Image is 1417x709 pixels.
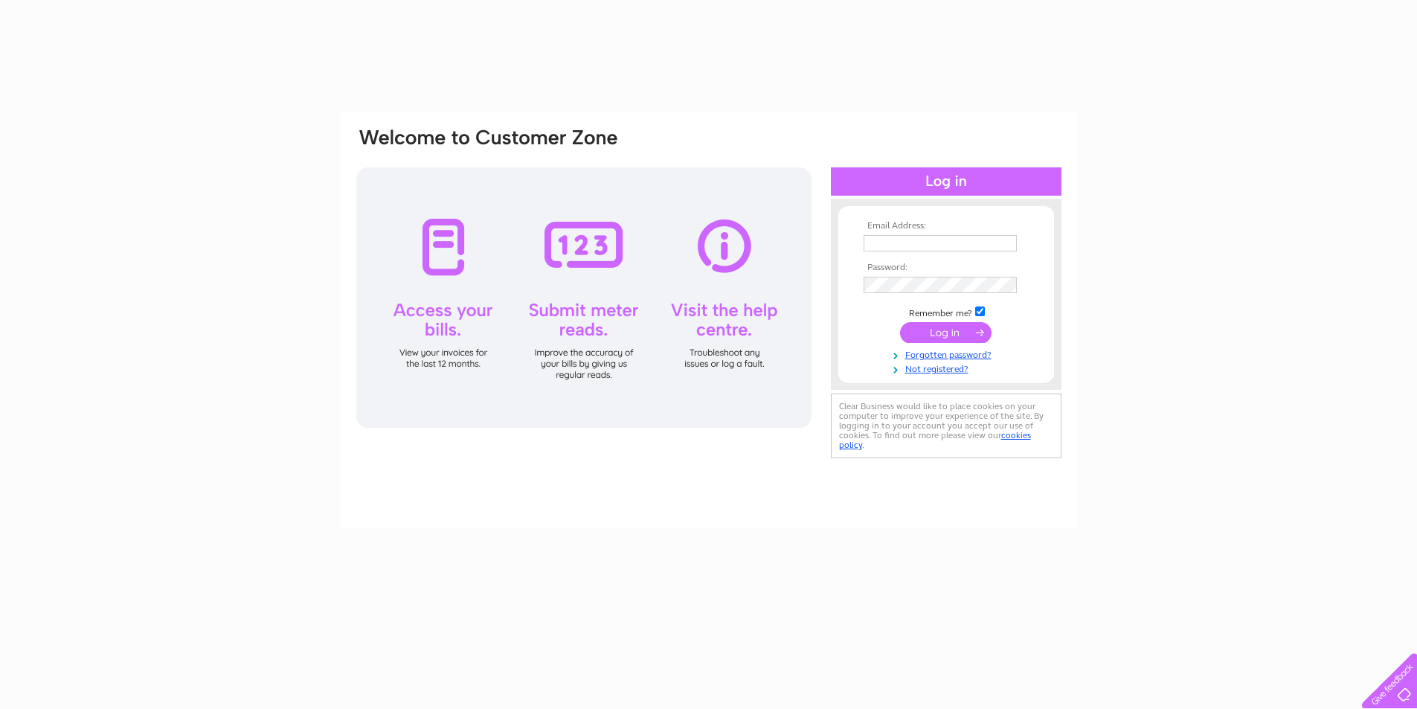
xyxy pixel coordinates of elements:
[839,430,1031,450] a: cookies policy
[864,361,1032,375] a: Not registered?
[860,304,1032,319] td: Remember me?
[900,322,992,343] input: Submit
[860,263,1032,273] th: Password:
[860,221,1032,231] th: Email Address:
[831,394,1061,458] div: Clear Business would like to place cookies on your computer to improve your experience of the sit...
[864,347,1032,361] a: Forgotten password?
